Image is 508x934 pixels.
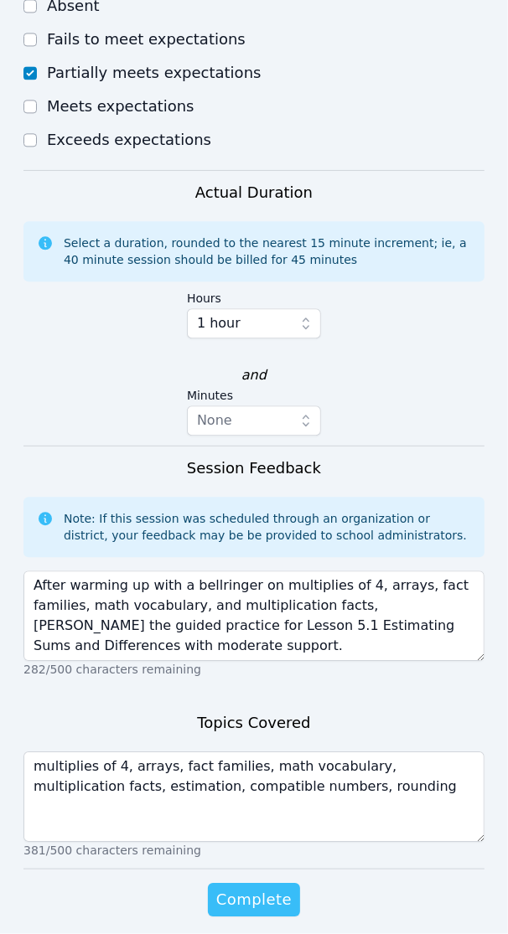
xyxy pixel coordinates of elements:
label: Hours [187,288,321,308]
h3: Session Feedback [187,457,321,480]
p: 282/500 characters remaining [23,661,485,678]
textarea: After warming up with a bellringer on multiplies of 4, arrays, fact families, math vocabulary, an... [23,570,485,661]
div: Note: If this session was scheduled through an organization or district, your feedback may be be ... [64,510,471,544]
span: None [197,412,232,428]
label: Meets expectations [47,97,194,115]
button: 1 hour [187,308,321,338]
label: Minutes [187,385,321,405]
button: Complete [208,883,300,916]
label: Exceeds expectations [47,131,211,148]
label: Fails to meet expectations [47,30,246,48]
h3: Topics Covered [197,711,310,735]
div: and [241,365,267,385]
span: Complete [216,888,292,911]
div: Select a duration, rounded to the nearest 15 minute increment; ie, a 40 minute session should be ... [64,235,471,268]
button: None [187,405,321,436]
span: 1 hour [197,313,241,333]
p: 381/500 characters remaining [23,842,485,859]
h3: Actual Duration [195,181,313,204]
label: Partially meets expectations [47,64,262,81]
textarea: multiplies of 4, arrays, fact families, math vocabulary, multiplication facts, estimation, compat... [23,751,485,842]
